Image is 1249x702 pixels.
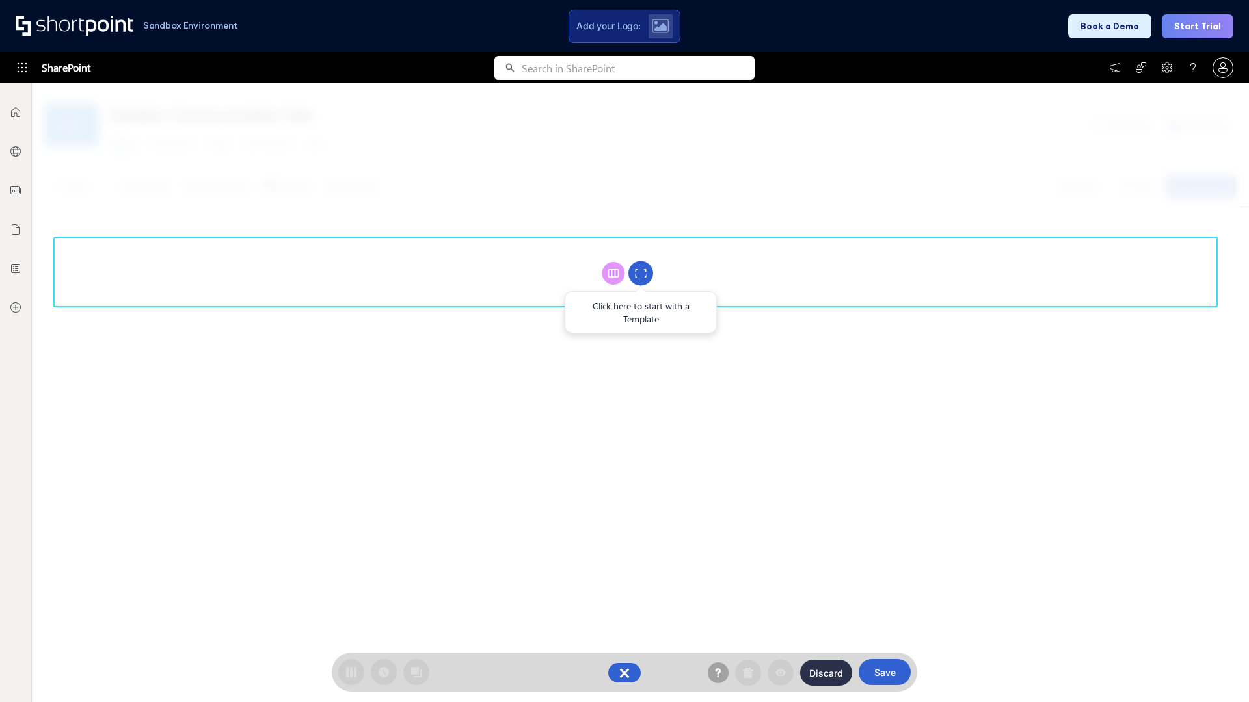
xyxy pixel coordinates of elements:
[652,19,669,33] img: Upload logo
[1068,14,1151,38] button: Book a Demo
[576,20,640,32] span: Add your Logo:
[800,660,852,686] button: Discard
[143,22,238,29] h1: Sandbox Environment
[522,56,755,80] input: Search in SharePoint
[42,52,90,83] span: SharePoint
[859,659,911,685] button: Save
[1184,640,1249,702] iframe: Chat Widget
[1162,14,1233,38] button: Start Trial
